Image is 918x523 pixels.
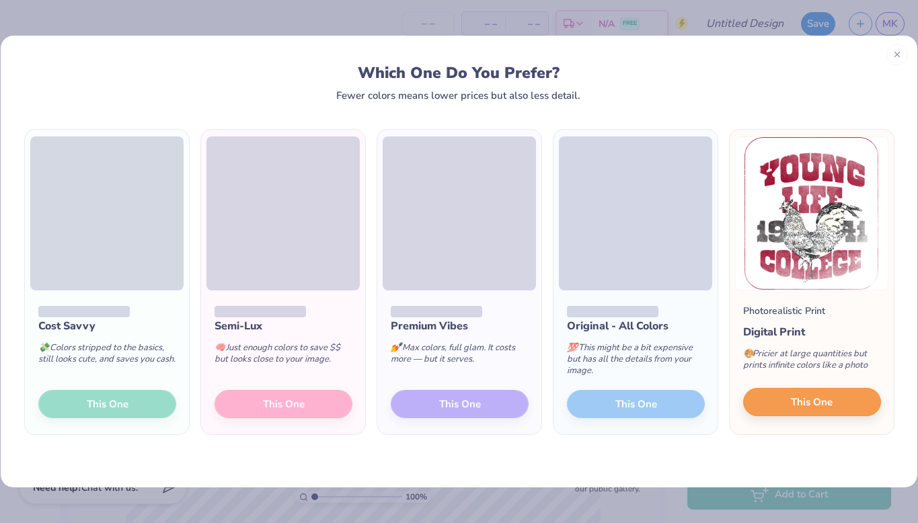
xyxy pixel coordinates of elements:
[38,318,176,334] div: Cost Savvy
[391,334,529,378] div: Max colors, full glam. It costs more — but it serves.
[791,395,833,410] span: This One
[567,341,578,354] span: 💯
[215,334,352,378] div: Just enough colors to save $$ but looks close to your image.
[336,90,580,101] div: Fewer colors means lower prices but also less detail.
[391,341,401,354] span: 💅
[743,324,881,340] div: Digital Print
[567,334,705,390] div: This might be a bit expensive but has all the details from your image.
[38,64,880,82] div: Which One Do You Prefer?
[38,341,49,354] span: 💸
[567,318,705,334] div: Original - All Colors
[38,334,176,378] div: Colors stripped to the basics, still looks cute, and saves you cash.
[215,341,225,354] span: 🧠
[743,340,881,385] div: Pricier at large quantities but prints infinite colors like a photo
[743,304,825,318] div: Photorealistic Print
[735,136,888,290] img: Photorealistic preview
[391,318,529,334] div: Premium Vibes
[215,318,352,334] div: Semi-Lux
[743,388,881,416] button: This One
[743,348,754,360] span: 🎨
